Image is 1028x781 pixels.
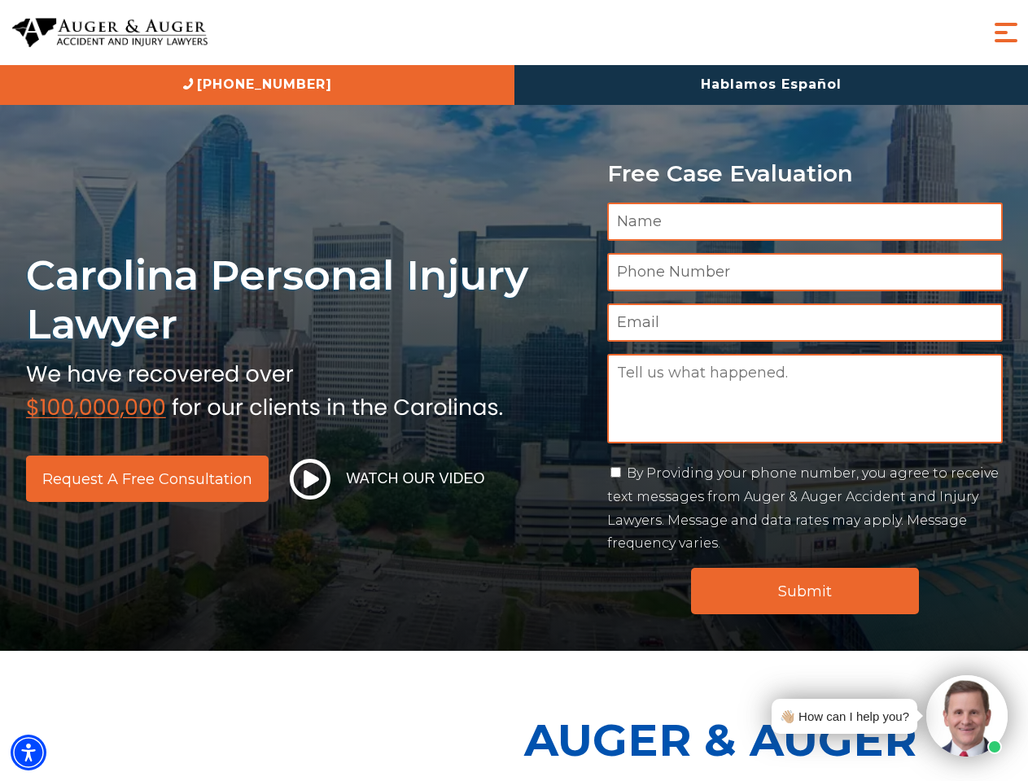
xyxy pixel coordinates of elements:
[607,465,999,551] label: By Providing your phone number, you agree to receive text messages from Auger & Auger Accident an...
[780,705,909,727] div: 👋🏼 How can I help you?
[524,700,1019,780] p: Auger & Auger
[26,357,503,419] img: sub text
[990,16,1022,49] button: Menu
[691,568,919,614] input: Submit
[607,253,1003,291] input: Phone Number
[607,303,1003,342] input: Email
[12,18,208,48] img: Auger & Auger Accident and Injury Lawyers Logo
[11,735,46,770] div: Accessibility Menu
[285,458,490,500] button: Watch Our Video
[607,203,1003,241] input: Name
[607,161,1003,186] p: Free Case Evaluation
[26,251,588,349] h1: Carolina Personal Injury Lawyer
[26,456,269,502] a: Request a Free Consultation
[926,675,1008,757] img: Intaker widget Avatar
[42,472,252,486] span: Request a Free Consultation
